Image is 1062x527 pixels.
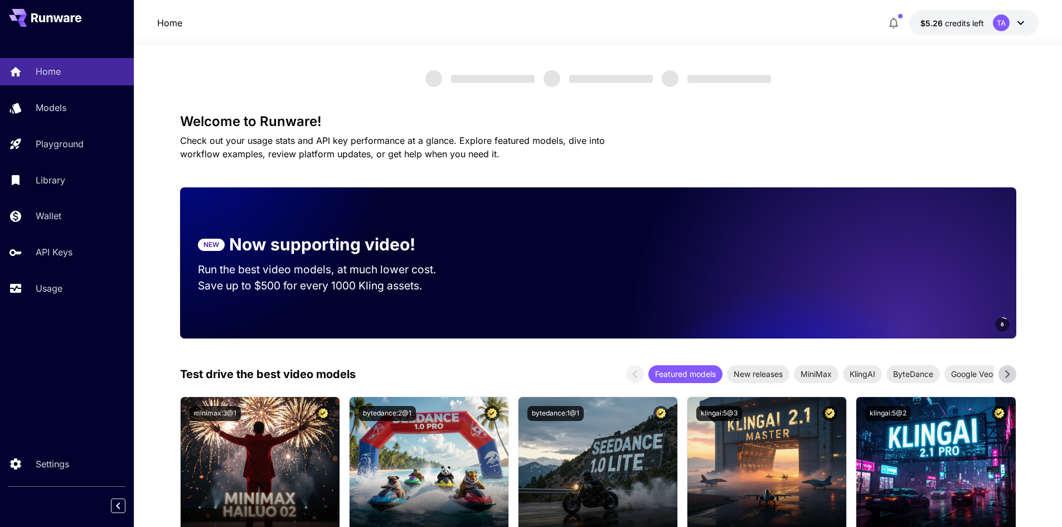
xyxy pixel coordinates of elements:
span: New releases [727,368,789,380]
button: klingai:5@3 [696,406,742,421]
p: Models [36,101,66,114]
span: 6 [1001,320,1004,328]
button: minimax:3@1 [190,406,241,421]
span: $5.26 [920,18,945,28]
button: bytedance:2@1 [358,406,416,421]
p: Now supporting video! [229,232,415,257]
button: bytedance:1@1 [527,406,584,421]
span: MiniMax [794,368,838,380]
div: Google Veo [944,365,1000,383]
div: TA [993,14,1010,31]
h3: Welcome to Runware! [180,114,1016,129]
p: Run the best video models, at much lower cost. [198,262,458,278]
div: KlingAI [843,365,882,383]
span: Google Veo [944,368,1000,380]
button: Certified Model – Vetted for best performance and includes a commercial license. [653,406,668,421]
a: Home [157,16,182,30]
p: Playground [36,137,84,151]
button: Certified Model – Vetted for best performance and includes a commercial license. [484,406,500,421]
div: Collapse sidebar [119,496,134,516]
div: New releases [727,365,789,383]
button: Certified Model – Vetted for best performance and includes a commercial license. [822,406,837,421]
div: ByteDance [886,365,940,383]
button: Certified Model – Vetted for best performance and includes a commercial license. [992,406,1007,421]
button: klingai:5@2 [865,406,911,421]
nav: breadcrumb [157,16,182,30]
p: Library [36,173,65,187]
div: $5.25542 [920,17,984,29]
span: KlingAI [843,368,882,380]
div: Featured models [648,365,722,383]
span: ByteDance [886,368,940,380]
p: Test drive the best video models [180,366,356,383]
button: $5.25542TA [909,10,1039,36]
button: Collapse sidebar [111,499,125,513]
span: Check out your usage stats and API key performance at a glance. Explore featured models, dive int... [180,135,605,159]
p: Settings [36,457,69,471]
p: Save up to $500 for every 1000 Kling assets. [198,278,458,294]
p: Home [36,65,61,78]
p: API Keys [36,245,72,259]
p: Usage [36,282,62,295]
button: Certified Model – Vetted for best performance and includes a commercial license. [316,406,331,421]
p: NEW [203,240,219,250]
p: Wallet [36,209,61,223]
span: credits left [945,18,984,28]
span: Featured models [648,368,722,380]
div: MiniMax [794,365,838,383]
